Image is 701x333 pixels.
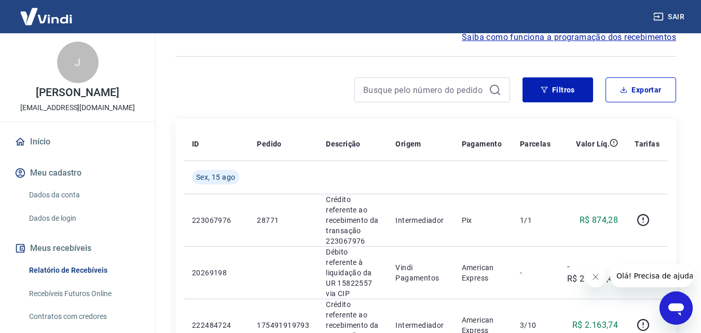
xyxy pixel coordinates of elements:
a: Dados da conta [25,184,143,206]
button: Sair [651,7,689,26]
p: Intermediador [395,215,445,225]
p: Crédito referente ao recebimento da transação 223067976 [326,194,379,246]
p: Vindi Pagamentos [395,262,445,283]
div: J [57,42,99,83]
button: Filtros [523,77,593,102]
input: Busque pelo número do pedido [363,82,485,98]
p: 1/1 [520,215,551,225]
p: 222484724 [192,320,240,330]
a: Início [12,130,143,153]
p: Débito referente à liquidação da UR 15822557 via CIP [326,247,379,299]
p: R$ 2.163,74 [572,319,618,331]
p: -R$ 21.637,45 [567,260,618,285]
p: 3/10 [520,320,551,330]
button: Meu cadastro [12,162,143,184]
p: [EMAIL_ADDRESS][DOMAIN_NAME] [20,102,135,113]
p: Descrição [326,139,361,149]
iframe: Mensagem da empresa [610,264,693,287]
p: Pix [462,215,503,225]
p: Pagamento [462,139,502,149]
iframe: Botão para abrir a janela de mensagens [659,291,693,325]
button: Meus recebíveis [12,237,143,260]
p: 20269198 [192,268,240,278]
p: R$ 874,28 [580,214,618,227]
p: 175491919793 [257,320,309,330]
button: Exportar [606,77,676,102]
p: American Express [462,262,503,283]
p: [PERSON_NAME] [36,87,119,98]
a: Dados de login [25,208,143,229]
p: Pedido [257,139,281,149]
img: Vindi [12,1,80,32]
span: Sex, 15 ago [196,172,235,182]
p: Parcelas [520,139,551,149]
p: 28771 [257,215,309,225]
a: Recebíveis Futuros Online [25,283,143,304]
a: Relatório de Recebíveis [25,260,143,281]
p: 223067976 [192,215,240,225]
iframe: Fechar mensagem [585,267,606,287]
p: Intermediador [395,320,445,330]
a: Saiba como funciona a programação dos recebimentos [462,31,676,44]
a: Contratos com credores [25,306,143,327]
p: Origem [395,139,421,149]
span: Olá! Precisa de ajuda? [6,7,87,16]
p: ID [192,139,199,149]
p: Valor Líq. [576,139,610,149]
p: Tarifas [635,139,659,149]
p: - [520,268,551,278]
